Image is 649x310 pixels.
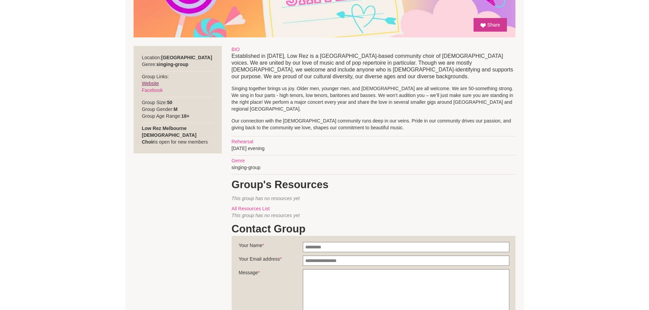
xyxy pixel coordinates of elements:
[181,113,189,119] strong: 18+
[232,85,515,112] p: Singing together brings us joy. Older men, younger men, and [DEMOGRAPHIC_DATA] are all welcome. W...
[232,138,515,145] div: Rehearsal
[239,256,303,266] label: Your Email address
[232,196,300,201] span: This group has no resources yet
[156,62,188,67] strong: singing-group
[232,157,515,164] div: Genre
[142,126,196,145] strong: Low Rez Melbourne [DEMOGRAPHIC_DATA] Choir
[232,213,300,218] span: This group has no resources yet
[239,242,303,252] label: Your Name
[232,178,515,192] h1: Group's Resources
[174,107,178,112] strong: M
[142,81,159,86] a: Website
[232,222,515,236] h1: Contact Group
[167,100,172,105] strong: 50
[134,46,222,153] div: Location: Genre: Group Links: Group Size: Group Gender: Group Age Range: is open for new members
[239,269,303,279] label: Message
[232,46,515,53] div: BIO
[232,53,515,80] p: Established in [DATE], Low Rez is a [GEOGRAPHIC_DATA]-based community choir of [DEMOGRAPHIC_DATA]...
[232,117,515,131] p: Our connection with the [DEMOGRAPHIC_DATA] community runs deep in our veins. Pride in our communi...
[161,55,212,60] strong: [GEOGRAPHIC_DATA]
[474,18,507,32] a: Share
[232,205,515,212] div: All Resources List
[142,87,163,93] a: Facebook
